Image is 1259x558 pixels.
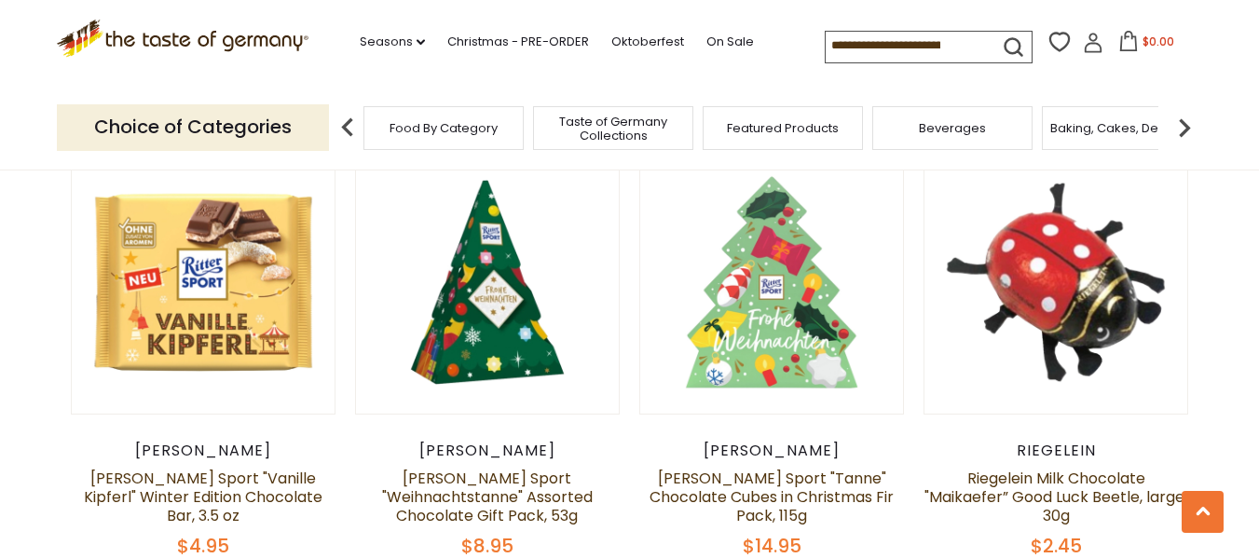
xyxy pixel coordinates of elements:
[1050,121,1195,135] a: Baking, Cakes, Desserts
[640,151,904,415] img: Ritter Sport "Tanne" Chocolate Cubes in Christmas Fir Pack, 115g
[360,32,425,52] a: Seasons
[639,442,905,460] div: [PERSON_NAME]
[57,104,329,150] p: Choice of Categories
[706,32,754,52] a: On Sale
[356,151,620,415] img: Ritter Sport "Weihnachtstanne" Assorted Chocolate Gift Pack, 53g
[611,32,684,52] a: Oktoberfest
[924,151,1188,415] img: Riegelein Milk Chocolate "Maikaefer” Good Luck Beetle, large, 30g
[355,442,621,460] div: [PERSON_NAME]
[447,32,589,52] a: Christmas - PRE-ORDER
[924,442,1189,460] div: Riegelein
[1166,109,1203,146] img: next arrow
[919,121,986,135] a: Beverages
[539,115,688,143] a: Taste of Germany Collections
[390,121,498,135] a: Food By Category
[727,121,839,135] a: Featured Products
[382,468,593,526] a: [PERSON_NAME] Sport "Weihnachtstanne" Assorted Chocolate Gift Pack, 53g
[71,442,336,460] div: [PERSON_NAME]
[329,109,366,146] img: previous arrow
[84,468,322,526] a: [PERSON_NAME] Sport "Vanille Kipferl" Winter Edition Chocolate Bar, 3.5 oz
[650,468,894,526] a: [PERSON_NAME] Sport "Tanne" Chocolate Cubes in Christmas Fir Pack, 115g
[72,151,335,415] img: Ritter Sport "Vanille Kipferl" Winter Edition Chocolate Bar, 3.5 oz
[924,468,1187,526] a: Riegelein Milk Chocolate "Maikaefer” Good Luck Beetle, large, 30g
[1143,34,1174,49] span: $0.00
[1107,31,1186,59] button: $0.00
